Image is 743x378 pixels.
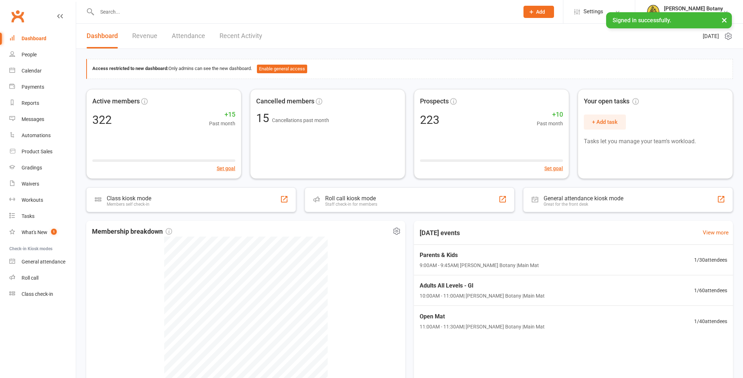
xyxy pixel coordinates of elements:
span: Membership breakdown [92,227,172,237]
a: Clubworx [9,7,27,25]
span: [DATE] [703,32,719,41]
div: What's New [22,229,47,235]
span: Past month [209,120,235,127]
span: Settings [583,4,603,20]
a: What's New1 [9,224,76,241]
div: Staff check-in for members [325,202,377,207]
a: Gradings [9,160,76,176]
a: Automations [9,127,76,144]
div: General attendance kiosk mode [544,195,623,202]
a: Dashboard [9,31,76,47]
button: Set goal [217,164,235,172]
div: People [22,52,37,57]
span: Signed in successfully. [613,17,671,24]
div: 223 [420,114,439,126]
a: Attendance [172,24,205,48]
span: Adults All Levels - GI [420,281,545,290]
span: Cancellations past month [272,117,329,123]
span: Past month [537,120,563,127]
span: 9:00AM - 9:45AM | [PERSON_NAME] Botany | Main Mat [420,261,539,269]
div: Members self check-in [107,202,151,207]
div: Automations [22,132,51,138]
a: Calendar [9,63,76,79]
div: Product Sales [22,149,52,154]
a: Product Sales [9,144,76,160]
a: General attendance kiosk mode [9,254,76,270]
a: Payments [9,79,76,95]
a: Waivers [9,176,76,192]
span: Your open tasks [584,96,639,107]
a: Workouts [9,192,76,208]
input: Search... [95,7,514,17]
a: View more [703,228,729,237]
a: Revenue [132,24,157,48]
div: Payments [22,84,44,90]
a: People [9,47,76,63]
p: Tasks let you manage your team's workload. [584,137,727,146]
div: Class kiosk mode [107,195,151,202]
strong: Access restricted to new dashboard: [92,66,169,71]
a: Messages [9,111,76,127]
a: Recent Activity [220,24,262,48]
a: Reports [9,95,76,111]
div: Class check-in [22,291,53,297]
span: +10 [537,109,563,120]
div: Tasks [22,213,34,219]
div: 322 [92,114,112,126]
div: Reports [22,100,39,106]
div: General attendance [22,259,65,265]
div: Roll call kiosk mode [325,195,377,202]
span: Cancelled members [256,96,314,107]
a: Dashboard [87,24,118,48]
button: Set goal [544,164,563,172]
div: Great for the front desk [544,202,623,207]
span: Open Mat [420,312,545,321]
button: Add [523,6,554,18]
span: 1 / 60 attendees [694,286,727,294]
div: Waivers [22,181,39,187]
a: Roll call [9,270,76,286]
img: thumb_image1629331612.png [646,5,660,19]
div: Only admins can see the new dashboard. [92,65,727,73]
span: +15 [209,109,235,120]
a: Tasks [9,208,76,224]
div: Roll call [22,275,38,281]
div: [PERSON_NAME] Botany [664,12,723,18]
h3: [DATE] events [414,227,466,239]
div: [PERSON_NAME] Botany [664,5,723,12]
span: Active members [92,96,140,107]
a: Class kiosk mode [9,286,76,302]
span: Parents & Kids [420,251,539,260]
div: Calendar [22,68,42,74]
div: Gradings [22,165,42,171]
span: 1 [51,229,57,235]
span: Add [536,9,545,15]
div: Workouts [22,197,43,203]
div: Dashboard [22,36,46,41]
div: Messages [22,116,44,122]
span: 11:00AM - 11:30AM | [PERSON_NAME] Botany | Main Mat [420,323,545,331]
span: Prospects [420,96,449,107]
span: 10:00AM - 11:00AM | [PERSON_NAME] Botany | Main Mat [420,292,545,300]
span: 15 [256,111,272,125]
button: Enable general access [257,65,307,73]
span: 1 / 40 attendees [694,317,727,325]
button: × [718,12,731,28]
button: + Add task [584,115,626,130]
span: 1 / 30 attendees [694,256,727,264]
